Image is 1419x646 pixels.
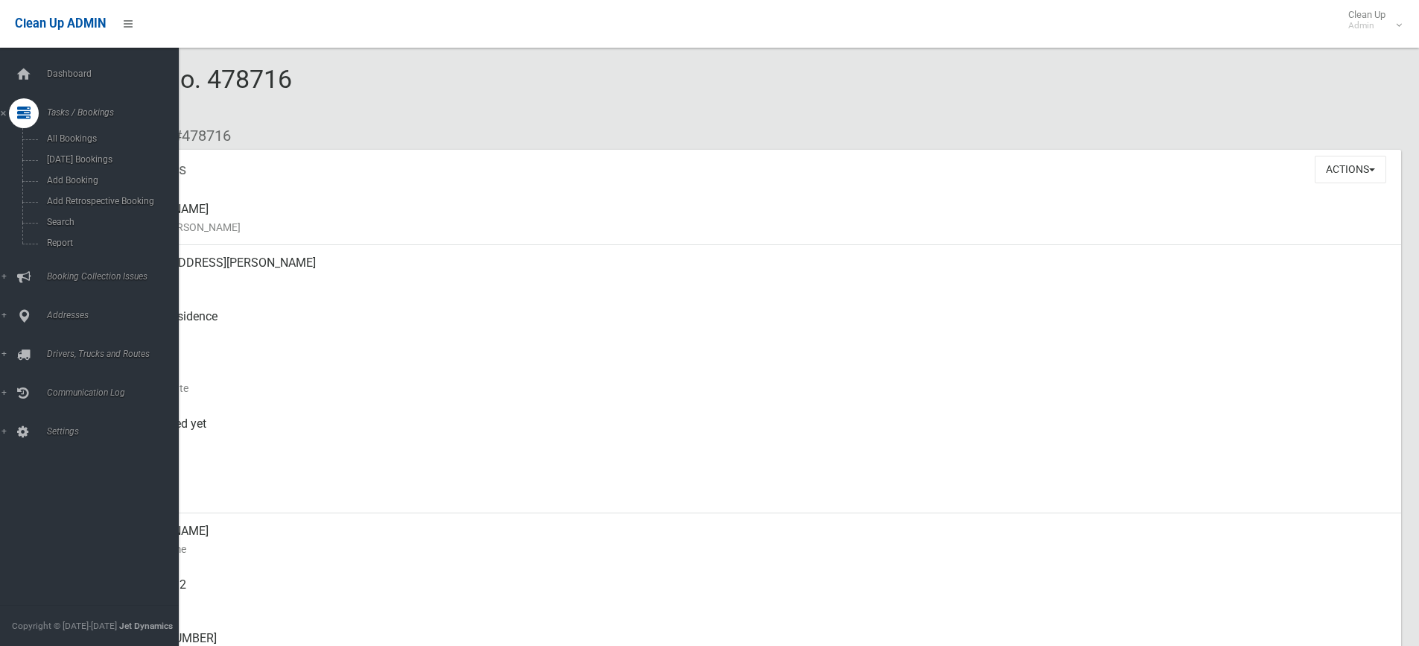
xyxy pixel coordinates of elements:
div: [DATE] [119,460,1389,513]
div: [DATE] [119,352,1389,406]
div: [PERSON_NAME] [119,191,1389,245]
button: Actions [1315,156,1386,183]
span: Settings [42,426,190,437]
div: [PERSON_NAME] [119,513,1389,567]
small: Name of [PERSON_NAME] [119,218,1389,236]
span: [DATE] Bookings [42,154,177,165]
span: Clean Up ADMIN [15,16,106,31]
div: Front of Residence [119,299,1389,352]
small: Collected At [119,433,1389,451]
span: Add Booking [42,175,177,186]
span: Addresses [42,310,190,320]
small: Contact Name [119,540,1389,558]
span: Add Retrospective Booking [42,196,177,206]
small: Admin [1348,20,1385,31]
li: #478716 [162,122,231,150]
small: Zone [119,487,1389,504]
span: Copyright © [DATE]-[DATE] [12,621,117,631]
small: Collection Date [119,379,1389,397]
span: Search [42,217,177,227]
span: Booking No. 478716 [66,64,292,122]
small: Address [119,272,1389,290]
span: Drivers, Trucks and Routes [42,349,190,359]
span: All Bookings [42,133,177,144]
strong: Jet Dynamics [119,621,173,631]
span: Dashboard [42,69,190,79]
span: Clean Up [1341,9,1400,31]
div: 0477225092 [119,567,1389,621]
small: Mobile [119,594,1389,612]
span: Communication Log [42,387,190,398]
span: Report [42,238,177,248]
span: Tasks / Bookings [42,107,190,118]
small: Pickup Point [119,326,1389,343]
span: Booking Collection Issues [42,271,190,282]
div: Not collected yet [119,406,1389,460]
div: [STREET_ADDRESS][PERSON_NAME] [119,245,1389,299]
